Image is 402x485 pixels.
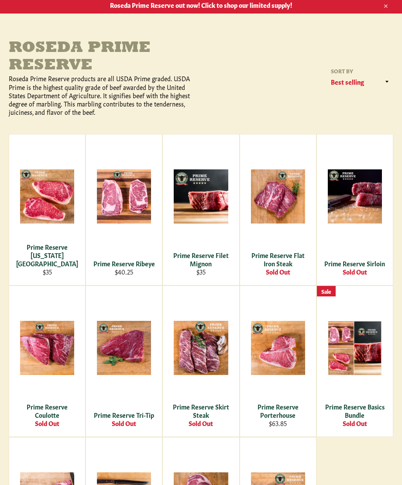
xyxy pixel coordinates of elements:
div: Sold Out [168,419,234,427]
div: $35 [168,268,234,276]
div: Prime Reserve Sirloin [322,259,387,268]
label: Sort by [328,67,393,75]
p: Roseda Prime Reserve products are all USDA Prime graded. USDA Prime is the highest quality grade ... [9,74,201,116]
div: $40.25 [92,268,157,276]
div: Sold Out [92,419,157,427]
a: Prime Reserve Porterhouse Prime Reserve Porterhouse $63.85 [240,285,316,437]
a: Prime Reserve Skirt Steak Prime Reserve Skirt Steak Sold Out [162,285,239,437]
img: Prime Reserve Ribeye [97,169,151,224]
a: Prime Reserve Filet Mignon Prime Reserve Filet Mignon $35 [162,134,239,285]
div: Sold Out [322,419,387,427]
img: Prime Reserve New York Strip [20,169,74,224]
div: Sold Out [245,268,310,276]
div: Prime Reserve Tri-Tip [92,411,157,419]
div: Sold Out [322,268,387,276]
a: Prime Reserve Flat Iron Steak Prime Reserve Flat Iron Steak Sold Out [240,134,316,285]
img: Prime Reserve Filet Mignon [174,169,228,224]
a: Prime Reserve Tri-Tip Prime Reserve Tri-Tip Sold Out [86,285,162,437]
a: Prime Reserve Basics Bundle Prime Reserve Basics Bundle Sold Out [316,285,393,437]
img: Prime Reserve Flat Iron Steak [251,169,305,224]
img: Prime Reserve Sirloin [328,169,382,224]
img: Prime Reserve Basics Bundle [328,321,382,375]
div: $35 [15,268,80,276]
div: $63.85 [245,419,310,427]
div: Sold Out [15,419,80,427]
img: Prime Reserve Coulotte [20,321,74,375]
div: Prime Reserve Filet Mignon [168,251,234,268]
div: Prime Reserve Basics Bundle [322,402,387,420]
div: Prime Reserve Coulotte [15,402,80,420]
img: Prime Reserve Porterhouse [251,321,305,375]
div: Prime Reserve Ribeye [92,259,157,268]
div: Prime Reserve [US_STATE][GEOGRAPHIC_DATA] [15,243,80,268]
div: Prime Reserve Flat Iron Steak [245,251,310,268]
a: Prime Reserve Coulotte Prime Reserve Coulotte Sold Out [9,285,86,437]
div: Prime Reserve Porterhouse [245,402,310,420]
a: Prime Reserve Sirloin Prime Reserve Sirloin Sold Out [316,134,393,285]
div: Prime Reserve Skirt Steak [168,402,234,420]
h1: Roseda Prime Reserve [9,40,201,74]
div: Sale [317,286,336,297]
a: Prime Reserve Ribeye Prime Reserve Ribeye $40.25 [86,134,162,285]
img: Prime Reserve Tri-Tip [97,321,151,375]
a: Prime Reserve New York Strip Prime Reserve [US_STATE][GEOGRAPHIC_DATA] $35 [9,134,86,285]
img: Prime Reserve Skirt Steak [174,321,228,375]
